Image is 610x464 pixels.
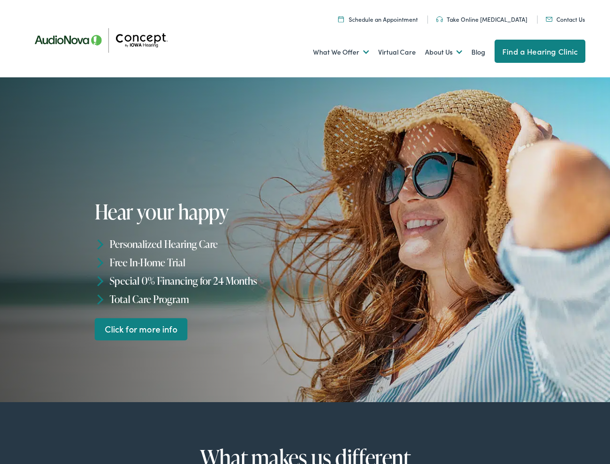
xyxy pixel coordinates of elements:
li: Special 0% Financing for 24 Months [95,272,308,290]
h1: Hear your happy [95,201,308,223]
li: Personalized Hearing Care [95,235,308,253]
a: Take Online [MEDICAL_DATA] [436,15,527,23]
a: Contact Us [546,15,585,23]
a: Virtual Care [378,34,416,70]
li: Total Care Program [95,290,308,308]
a: What We Offer [313,34,369,70]
img: utility icon [436,16,443,22]
a: Blog [471,34,485,70]
a: Click for more info [95,318,188,341]
a: About Us [425,34,462,70]
a: Schedule an Appointment [338,15,418,23]
img: utility icon [546,17,553,22]
img: A calendar icon to schedule an appointment at Concept by Iowa Hearing. [338,16,344,22]
a: Find a Hearing Clinic [495,40,585,63]
li: Free In-Home Trial [95,253,308,272]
